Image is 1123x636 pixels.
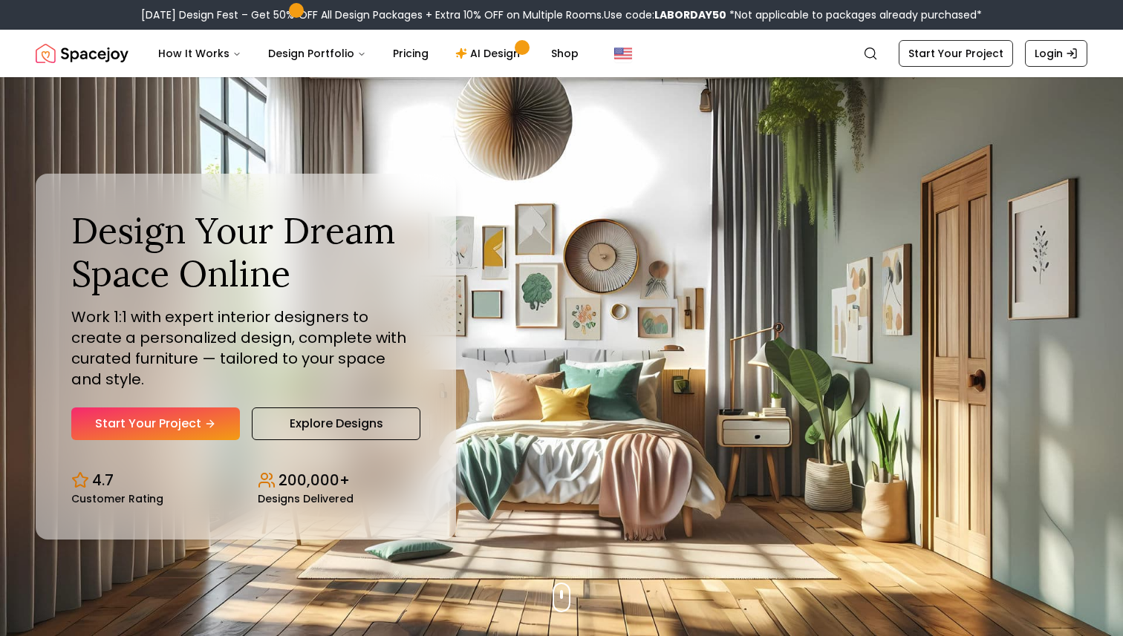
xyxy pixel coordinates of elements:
span: *Not applicable to packages already purchased* [726,7,982,22]
a: Pricing [381,39,440,68]
a: Spacejoy [36,39,128,68]
a: Explore Designs [252,407,420,440]
button: How It Works [146,39,253,68]
p: 200,000+ [279,470,350,491]
a: Start Your Project [71,407,240,440]
a: Start Your Project [899,40,1013,67]
nav: Global [36,30,1087,77]
div: Design stats [71,458,420,504]
b: LABORDAY50 [654,7,726,22]
img: Spacejoy Logo [36,39,128,68]
a: Shop [539,39,590,68]
nav: Main [146,39,590,68]
p: 4.7 [92,470,114,491]
small: Designs Delivered [258,494,354,504]
h1: Design Your Dream Space Online [71,209,420,295]
a: Login [1025,40,1087,67]
button: Design Portfolio [256,39,378,68]
img: United States [614,45,632,62]
a: AI Design [443,39,536,68]
span: Use code: [604,7,726,22]
div: [DATE] Design Fest – Get 50% OFF All Design Packages + Extra 10% OFF on Multiple Rooms. [141,7,982,22]
small: Customer Rating [71,494,163,504]
p: Work 1:1 with expert interior designers to create a personalized design, complete with curated fu... [71,306,420,390]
